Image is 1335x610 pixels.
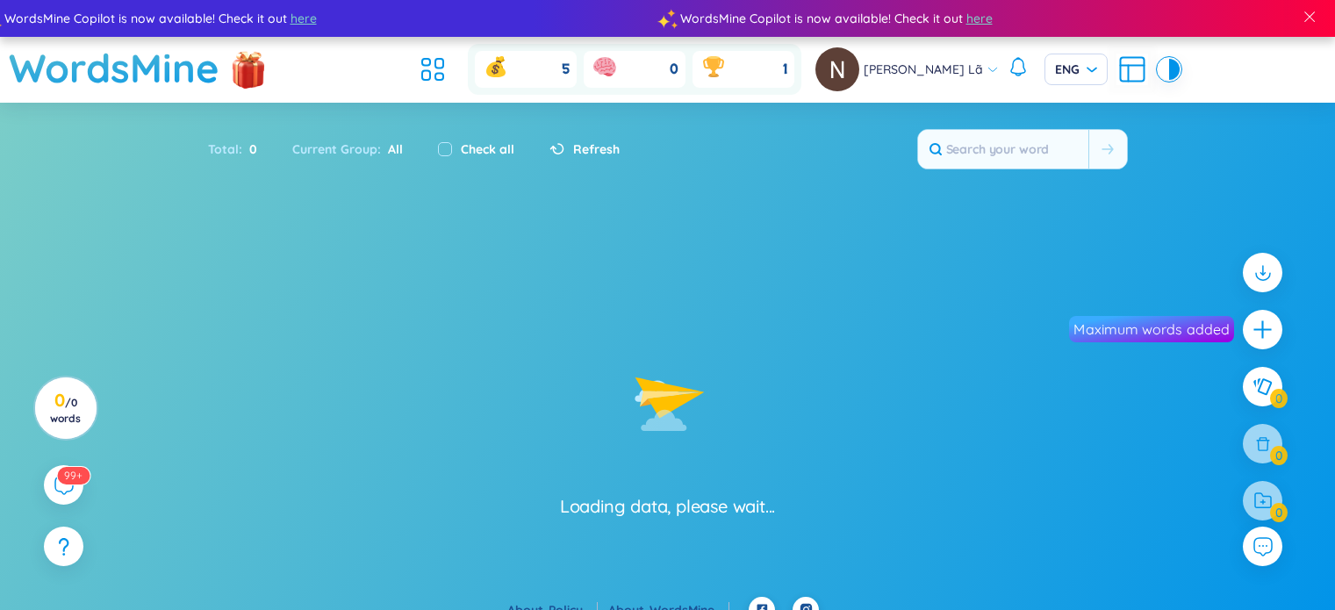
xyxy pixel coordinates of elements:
[815,47,864,91] a: avatar
[242,140,257,159] span: 0
[208,131,275,168] div: Total :
[864,60,983,79] span: [PERSON_NAME] Lã
[57,467,90,484] sup: 591
[960,9,987,28] span: here
[50,396,81,425] span: / 0 words
[815,47,859,91] img: avatar
[1055,61,1097,78] span: ENG
[560,494,775,519] div: Loading data, please wait...
[9,37,219,99] a: WordsMine
[1252,319,1274,341] span: plus
[461,140,514,159] label: Check all
[381,141,403,157] span: All
[284,9,311,28] span: here
[573,140,620,159] span: Refresh
[231,43,266,96] img: flashSalesIcon.a7f4f837.png
[275,131,420,168] div: Current Group :
[670,60,678,79] span: 0
[562,60,570,79] span: 5
[46,393,85,425] h3: 0
[918,130,1088,169] input: Search your word
[783,60,787,79] span: 1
